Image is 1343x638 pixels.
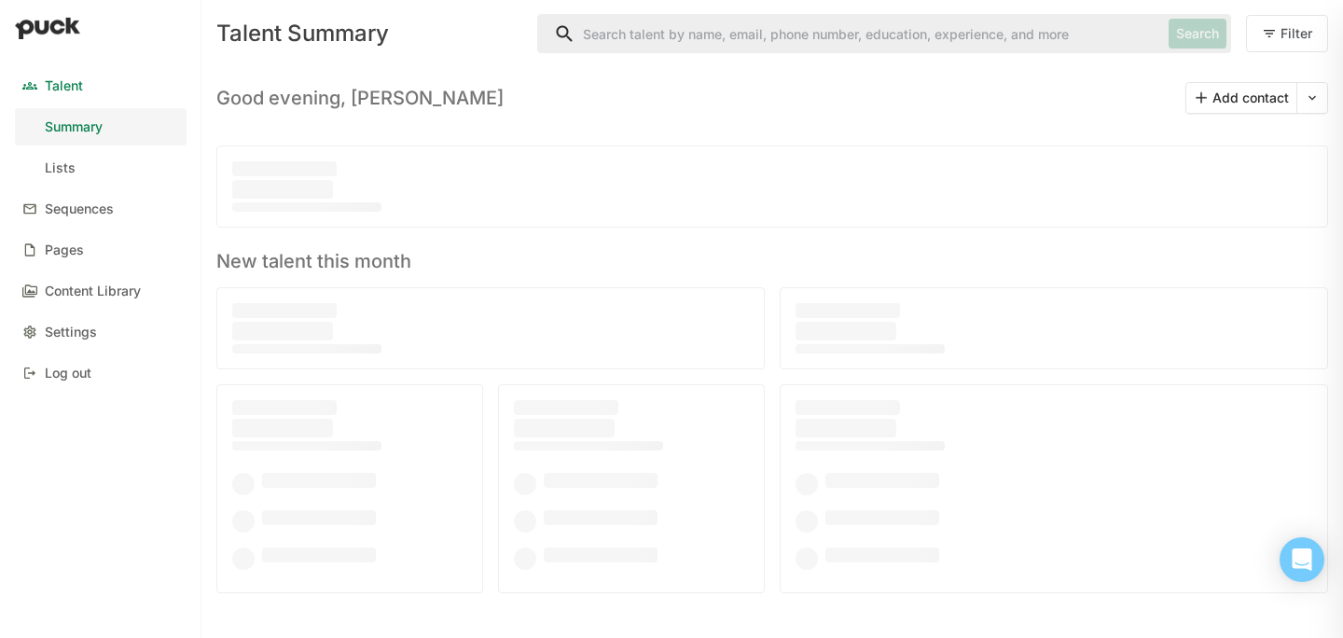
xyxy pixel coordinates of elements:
[1246,15,1328,52] button: Filter
[15,313,187,351] a: Settings
[1280,537,1324,582] div: Open Intercom Messenger
[45,160,76,176] div: Lists
[15,67,187,104] a: Talent
[15,190,187,228] a: Sequences
[45,119,103,135] div: Summary
[15,108,187,146] a: Summary
[15,231,187,269] a: Pages
[216,22,522,45] div: Talent Summary
[45,284,141,299] div: Content Library
[45,78,83,94] div: Talent
[216,87,504,109] h3: Good evening, [PERSON_NAME]
[538,15,1161,52] input: Search
[15,149,187,187] a: Lists
[1186,83,1296,113] button: Add contact
[45,366,91,381] div: Log out
[45,201,114,217] div: Sequences
[45,243,84,258] div: Pages
[45,325,97,340] div: Settings
[15,272,187,310] a: Content Library
[216,243,1328,272] h3: New talent this month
